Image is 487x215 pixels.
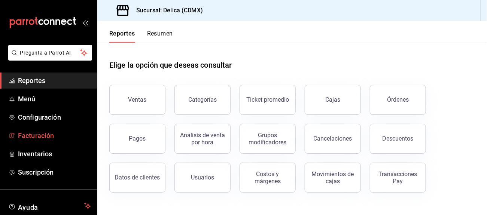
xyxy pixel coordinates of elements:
button: Cancelaciones [305,124,361,154]
button: Pagos [109,124,165,154]
button: Grupos modificadores [240,124,296,154]
div: Descuentos [383,135,414,142]
div: Datos de clientes [115,174,160,181]
button: Ventas [109,85,165,115]
div: Categorías [188,96,217,103]
button: Reportes [109,30,135,43]
button: Análisis de venta por hora [174,124,231,154]
div: Ventas [128,96,147,103]
h1: Elige la opción que deseas consultar [109,59,232,71]
div: navigation tabs [109,30,173,43]
div: Grupos modificadores [244,132,291,146]
h3: Sucursal: Delica (CDMX) [130,6,203,15]
div: Usuarios [191,174,214,181]
button: Ticket promedio [240,85,296,115]
a: Pregunta a Parrot AI [5,54,92,62]
button: Pregunta a Parrot AI [8,45,92,61]
div: Órdenes [387,96,409,103]
div: Cancelaciones [314,135,352,142]
button: Usuarios [174,163,231,193]
button: Datos de clientes [109,163,165,193]
span: Suscripción [18,167,91,177]
button: Categorías [174,85,231,115]
div: Pagos [129,135,146,142]
span: Reportes [18,76,91,86]
button: Cajas [305,85,361,115]
div: Costos y márgenes [244,171,291,185]
span: Inventarios [18,149,91,159]
span: Menú [18,94,91,104]
div: Análisis de venta por hora [179,132,226,146]
button: Descuentos [370,124,426,154]
button: Órdenes [370,85,426,115]
span: Ayuda [18,202,81,211]
div: Movimientos de cajas [310,171,356,185]
span: Configuración [18,112,91,122]
div: Transacciones Pay [375,171,421,185]
button: Costos y márgenes [240,163,296,193]
button: Movimientos de cajas [305,163,361,193]
button: Transacciones Pay [370,163,426,193]
span: Pregunta a Parrot AI [20,49,80,57]
span: Facturación [18,130,91,141]
button: open_drawer_menu [82,19,88,25]
div: Cajas [325,96,340,103]
div: Ticket promedio [246,96,289,103]
button: Resumen [147,30,173,43]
